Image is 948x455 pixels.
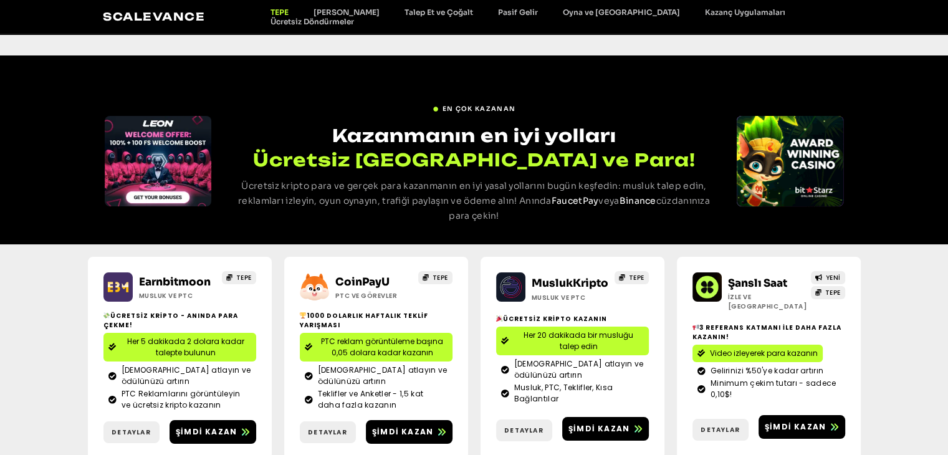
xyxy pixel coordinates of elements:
font: TEPE [629,273,644,282]
div: Slaytlar [737,116,843,206]
font: Gelirinizi %50'ye kadar artırın [711,365,823,376]
a: Şimdi kazan [170,420,256,444]
font: Ücretsiz kripto para ve gerçek para kazanmanın en iyi yasal yollarını bugün keşfedin: musluk tale... [238,180,707,206]
font: Detaylar [112,428,151,437]
a: CoinPayU [335,275,390,289]
font: PTC Reklamlarını görüntüleyin ve ücretsiz kripto kazanın [122,388,241,410]
a: Earnbitmoon [139,275,211,289]
font: Teklifler ve Anketler - 1,5 kat daha fazla kazanın [318,388,423,410]
img: 🎉 [496,315,502,322]
a: YENİ [811,271,845,284]
font: Şimdi kazan [176,426,237,437]
a: PTC reklam görüntüleme başına 0,05 dolara kadar kazanın [300,333,452,362]
font: [DEMOGRAPHIC_DATA] atlayın ve ödülünüzü artırın [122,365,251,386]
font: 1000 Dolarlık Haftalık Teklif yarışması [300,311,428,330]
font: Kazanmanın en iyi yolları [332,125,616,146]
font: EN ÇOK KAZANAN [443,105,515,113]
a: Şimdi kazan [759,415,845,439]
a: Oyna ve [GEOGRAPHIC_DATA] [550,7,692,17]
a: Scalevance [103,10,205,23]
a: TEPE [258,7,301,17]
a: Ücretsiz Döndürmeler [258,17,366,26]
div: Slaytlar [105,116,211,206]
font: [DEMOGRAPHIC_DATA] atlayın ve ödülünüzü artırın [318,365,448,386]
a: Her 5 dakikada 2 dolara kadar talepte bulunun [103,333,256,362]
font: Video izleyerek para kazanın [710,348,818,358]
font: Oyna ve [GEOGRAPHIC_DATA] [563,7,680,17]
font: Detaylar [701,425,740,434]
a: Detaylar [103,421,160,443]
font: Talep Et ve Çoğalt [405,7,473,17]
font: Musluk ve PTC [139,291,193,300]
div: 2 / 3 [737,116,843,206]
a: TEPE [418,271,452,284]
font: TEPE [271,7,289,17]
a: Detaylar [300,421,356,443]
font: YENİ [826,273,841,282]
font: Detaylar [308,428,347,437]
font: Her 20 dakikada bir musluğu talep edin [524,330,633,352]
font: TEPE [433,273,448,282]
a: Detaylar [692,419,749,441]
font: Ücretsiz kripto kazanın [503,314,607,323]
font: [PERSON_NAME] [314,7,380,17]
a: MuslukKripto [532,277,608,290]
nav: Menü [258,7,845,26]
font: PTC reklam görüntüleme başına 0,05 dolara kadar kazanın [321,336,443,358]
font: Ücretsiz [GEOGRAPHIC_DATA] ve Para! [252,149,695,171]
a: TEPE [811,286,845,299]
a: Pasif Gelir [486,7,550,17]
font: TEPE [825,288,841,297]
a: Binance [620,195,656,206]
font: Minimum çekim tutarı - sadece 0,10$! [711,378,836,400]
a: Her 20 dakikada bir musluğu talep edin [496,327,649,355]
a: Şimdi kazan [366,420,452,444]
a: Şimdi kazan [562,417,649,441]
font: ptc ve Görevler [335,291,398,300]
a: Şanslı Saat [728,277,787,290]
font: Musluk ve PTC [532,293,586,302]
a: Talep Et ve Çoğalt [392,7,486,17]
font: Kazanç Uygulamaları [705,7,785,17]
font: Detaylar [504,426,543,435]
font: veya [598,195,619,206]
a: Detaylar [496,419,552,441]
font: Musluk, PTC, Teklifler, Kısa Bağlantılar [514,382,613,404]
img: 🏆 [300,312,306,318]
img: 💸 [103,312,110,318]
font: İzle ve [GEOGRAPHIC_DATA] [728,292,807,311]
font: Şimdi kazan [765,421,826,432]
a: TEPE [615,271,649,284]
a: [PERSON_NAME] [301,7,392,17]
font: Her 5 dakikada 2 dolara kadar talepte bulunun [127,336,244,358]
font: [DEMOGRAPHIC_DATA] atlayın ve ödülünüzü artırın [514,358,644,380]
img: 📢 [692,324,699,330]
a: EN ÇOK KAZANAN [433,99,515,113]
a: Video izleyerek para kazanın [692,345,823,362]
a: FaucetPay [552,195,599,206]
font: Ücretsiz kripto - Anında para çekme! [103,311,238,330]
font: cüzdanınıza para çekin! [449,195,710,221]
font: Şimdi kazan [568,423,630,434]
font: Pasif Gelir [498,7,538,17]
font: TEPE [236,273,252,282]
a: TEPE [222,271,256,284]
a: Kazanç Uygulamaları [692,7,798,17]
font: Şimdi kazan [372,426,433,437]
font: Ücretsiz Döndürmeler [271,17,354,26]
font: 3 Referans Katmanı ile daha fazla kazanın! [692,323,841,342]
